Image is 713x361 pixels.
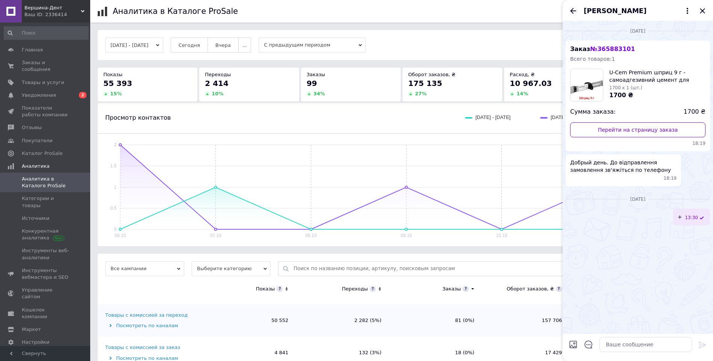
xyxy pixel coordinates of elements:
span: 18:19 09.10.2025 [570,140,705,147]
span: Источники [22,215,49,222]
span: Главная [22,47,43,53]
span: 10 % [212,91,223,96]
span: 175 135 [408,79,442,88]
span: Добрый день. До відправлення замовлення зв'яжіться по телефону [570,159,677,174]
div: Оборот заказов, ₴ [507,286,554,292]
span: № 365883101 [590,45,635,53]
text: 1 [114,185,117,190]
span: Расход, ₴ [510,72,534,77]
span: Выберите категорию [192,261,271,276]
button: Вчера [207,38,239,53]
text: 06.10 [115,233,126,238]
span: 1700 ₴ [609,92,633,99]
span: Настройки [22,339,49,346]
span: Кошелек компании [22,307,70,320]
span: Товары и услуги [22,79,64,86]
span: Маркет [22,326,41,333]
span: Аналитика [22,163,50,170]
td: 50 552 [203,304,296,337]
span: 99 [307,79,317,88]
div: Товары с комиссией за заказ [105,344,180,351]
div: 10.10.2025 [566,195,710,203]
button: Сегодня [171,38,208,53]
td: 81 (0%) [389,304,482,337]
span: Заказы и сообщения [22,59,70,73]
span: 1700 ₴ [684,108,705,116]
span: Инструменты веб-аналитики [22,247,70,261]
text: 2 [114,142,117,147]
text: 09.10 [401,233,412,238]
span: 2 [79,92,86,98]
span: Переходы [205,72,231,77]
span: ... [242,42,247,48]
span: Сумма заказа: [570,108,616,116]
div: Переходы [342,286,368,292]
span: [PERSON_NAME] [584,6,646,16]
span: Всего товаров: 1 [570,56,615,62]
span: 1700 x 1 (шт.) [609,85,642,90]
span: 55 393 [103,79,132,88]
text: 1.5 [110,163,117,168]
span: Просмотр контактов [105,114,171,122]
span: Отзывы [22,124,42,131]
span: Сегодня [179,42,200,48]
button: ... [238,38,251,53]
span: [DATE] [627,28,649,35]
div: Товары с комиссией за переход [105,312,188,319]
div: 09.10.2025 [566,27,710,35]
h1: Аналитика в Каталоге ProSale [113,7,238,16]
span: Аналитика в Каталоге ProSale [22,176,70,189]
span: 34 % [313,91,325,96]
span: 14 % [516,91,528,96]
a: Перейти на страницу заказа [570,122,705,137]
div: Ваш ID: 2336414 [24,11,90,18]
div: Показы [256,286,275,292]
span: Категории и товары [22,195,70,209]
input: Поиск по названию позиции, артикулу, поисковым запросам [294,262,694,276]
span: Конкурентная аналитика [22,228,70,241]
span: U-Cem Premium шприц 9 г - самоадгезивний цемент для фіксації цирконієвих коронок Veicom [609,69,705,84]
span: 18:19 09.10.2025 [664,175,677,182]
span: 2 414 [205,79,229,88]
span: Заказы [307,72,325,77]
span: Уведомления [22,92,56,99]
button: Назад [569,6,578,15]
span: С предыдущим периодом [259,38,366,53]
span: Управление сайтом [22,287,70,300]
text: 0 [114,227,117,232]
text: 0.5 [110,206,117,211]
button: Закрыть [698,6,707,15]
div: Посмотреть по каналам [105,322,201,329]
span: Инструменты вебмастера и SEO [22,267,70,281]
img: 5470911190_w200_h200_u-cem-premium-shprits.jpg [571,69,603,101]
div: Заказы [442,286,461,292]
span: Показатели работы компании [22,105,70,118]
span: Оборот заказов, ₴ [408,72,456,77]
span: Вчера [215,42,231,48]
span: Каталог ProSale [22,150,62,157]
span: Заказ [570,45,635,53]
span: Все кампании [105,261,184,276]
button: [PERSON_NAME] [584,6,692,16]
button: Открыть шаблоны ответов [584,340,593,349]
span: 10 967.03 [510,79,552,88]
td: 2 282 (5%) [296,304,389,337]
text: 08.10 [305,233,316,238]
span: Показы [103,72,123,77]
span: 27 % [415,91,427,96]
text: 10.10 [496,233,507,238]
button: [DATE] - [DATE] [105,38,163,53]
input: Поиск [4,26,89,40]
span: [DATE] [627,196,649,203]
span: + [678,213,682,221]
text: 07.10 [210,233,221,238]
span: Покупатели [22,137,53,144]
span: Вершина-Дент [24,5,81,11]
span: 13:30 10.10.2025 [685,215,698,221]
td: 157 706 ₴ [482,304,575,337]
span: 15 % [110,91,122,96]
